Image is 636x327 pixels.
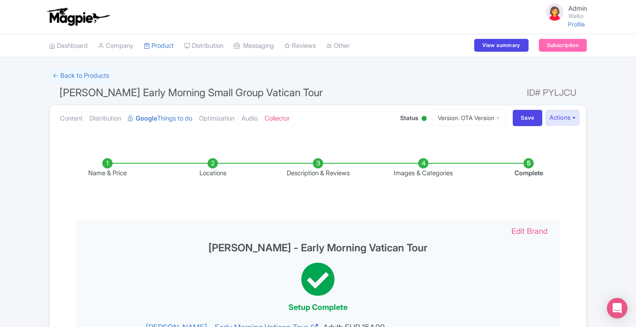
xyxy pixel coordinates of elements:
[568,13,587,19] small: Walks
[539,39,587,52] a: Subscription
[55,158,160,178] li: Name & Price
[400,113,418,122] span: Status
[59,86,323,99] span: [PERSON_NAME] Early Morning Small Group Vatican Tour
[49,34,88,58] a: Dashboard
[98,34,134,58] a: Company
[144,34,174,58] a: Product
[544,2,565,22] img: avatar_key_member-9c1dde93af8b07d7383eb8b5fb890c87.png
[513,110,543,126] input: Save
[265,158,371,178] li: Description & Reviews
[607,298,627,318] div: Open Intercom Messenger
[160,158,265,178] li: Locations
[539,2,587,22] a: Admin Walks
[371,158,476,178] li: Images & Categories
[45,7,111,26] img: logo-ab69f6fb50320c5b225c76a69d11143b.png
[136,114,157,124] strong: Google
[49,68,113,84] a: ← Back to Products
[326,34,350,58] a: Other
[199,105,235,132] a: Optimization
[420,112,428,126] div: Active
[284,34,316,58] a: Reviews
[265,105,290,132] a: Collector
[89,105,121,132] a: Distribution
[234,34,274,58] a: Messaging
[432,109,506,126] a: Version: OTA Version
[568,4,587,12] span: Admin
[60,105,83,132] a: Content
[474,39,528,52] a: View summary
[527,84,577,101] span: ID# PYLJCU
[288,303,348,312] span: Setup Complete
[128,105,192,132] a: GoogleThings to do
[568,21,585,28] a: Profile
[184,34,223,58] a: Distribution
[241,105,258,132] a: Audio
[546,110,580,126] button: Actions
[503,225,556,237] a: Edit Brand
[476,158,581,178] li: Complete
[80,242,556,253] h3: [PERSON_NAME] - Early Morning Vatican Tour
